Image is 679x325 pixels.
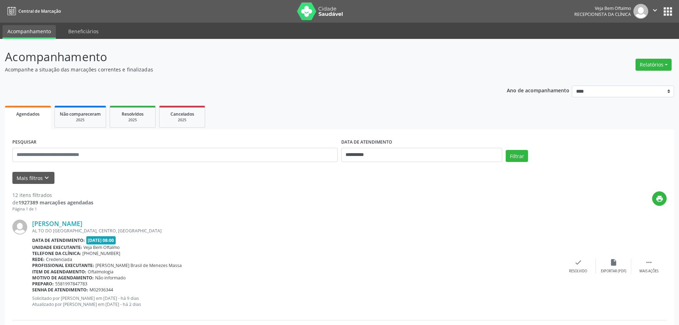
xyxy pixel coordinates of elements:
div: Mais ações [639,269,658,274]
i:  [651,6,659,14]
strong: 1927389 marcações agendadas [18,199,93,206]
button: Relatórios [636,59,672,71]
i: keyboard_arrow_down [43,174,51,182]
span: Recepcionista da clínica [574,11,631,17]
i: check [574,259,582,266]
span: Não informado [95,275,126,281]
div: AL TO DO [GEOGRAPHIC_DATA], CENTRO, [GEOGRAPHIC_DATA] [32,228,561,234]
span: [DATE] 08:00 [86,236,116,244]
i: insert_drive_file [610,259,617,266]
p: Solicitado por [PERSON_NAME] em [DATE] - há 9 dias Atualizado por [PERSON_NAME] em [DATE] - há 2 ... [32,295,561,307]
div: Veja Bem Oftalmo [574,5,631,11]
a: Central de Marcação [5,5,61,17]
b: Rede: [32,256,45,262]
b: Data de atendimento: [32,237,85,243]
button: Filtrar [506,150,528,162]
img: img [633,4,648,19]
label: DATA DE ATENDIMENTO [341,137,392,148]
span: Credenciada [46,256,72,262]
span: [PERSON_NAME] Brasil de Menezes Massa [95,262,182,268]
button: print [652,191,667,206]
i: print [656,195,663,203]
span: Cancelados [170,111,194,117]
span: [PHONE_NUMBER] [82,250,120,256]
button: Mais filtroskeyboard_arrow_down [12,172,54,184]
label: PESQUISAR [12,137,36,148]
a: Acompanhamento [2,25,56,39]
span: Veja Bem Oftalmo [83,244,120,250]
p: Acompanhe a situação das marcações correntes e finalizadas [5,66,473,73]
i:  [645,259,653,266]
span: Oftalmologia [88,269,114,275]
span: Resolvidos [122,111,144,117]
b: Telefone da clínica: [32,250,81,256]
span: M02936344 [89,287,113,293]
b: Motivo de agendamento: [32,275,94,281]
div: Resolvido [569,269,587,274]
b: Item de agendamento: [32,269,86,275]
div: de [12,199,93,206]
div: 2025 [164,117,200,123]
button:  [648,4,662,19]
div: 2025 [60,117,101,123]
span: Agendados [16,111,40,117]
b: Senha de atendimento: [32,287,88,293]
button: apps [662,5,674,18]
span: Central de Marcação [18,8,61,14]
span: Não compareceram [60,111,101,117]
div: Exportar (PDF) [601,269,626,274]
div: Página 1 de 1 [12,206,93,212]
p: Ano de acompanhamento [507,86,569,94]
a: [PERSON_NAME] [32,220,82,227]
b: Preparo: [32,281,54,287]
p: Acompanhamento [5,48,473,66]
div: 2025 [115,117,150,123]
img: img [12,220,27,234]
div: 12 itens filtrados [12,191,93,199]
b: Profissional executante: [32,262,94,268]
a: Beneficiários [63,25,104,37]
span: 5581997847783 [55,281,87,287]
b: Unidade executante: [32,244,82,250]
